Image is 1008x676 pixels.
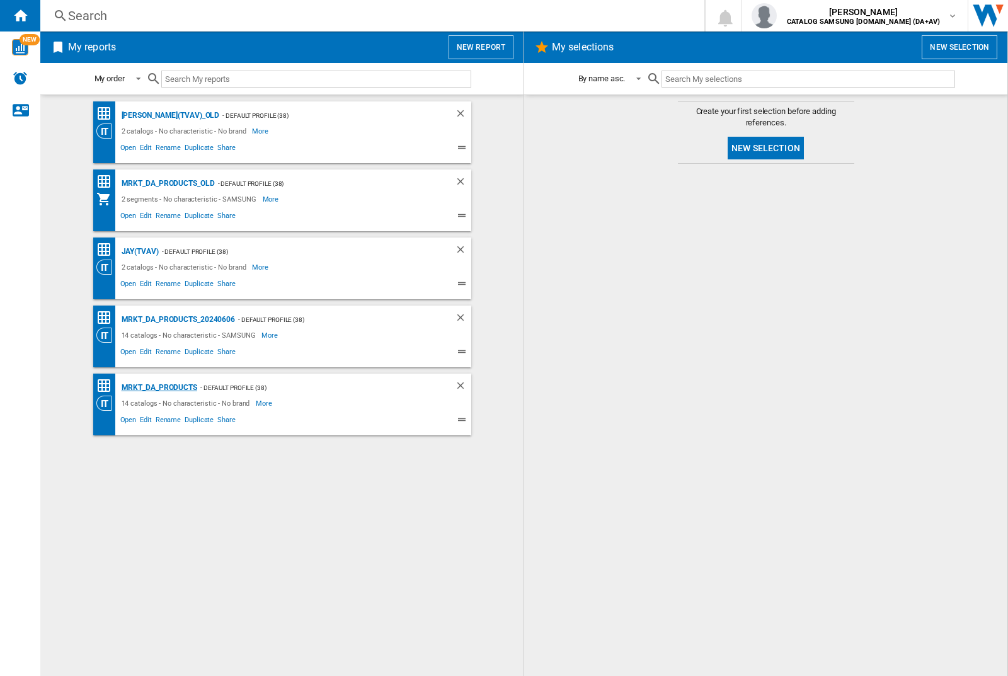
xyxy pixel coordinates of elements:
[118,312,236,328] div: MRKT_DA_PRODUCTS_20240606
[96,396,118,411] div: Category View
[138,346,154,361] span: Edit
[183,414,215,429] span: Duplicate
[94,74,125,83] div: My order
[118,176,215,192] div: MRKT_DA_PRODUCTS_OLD
[118,260,253,275] div: 2 catalogs - No characteristic - No brand
[118,142,139,157] span: Open
[215,414,238,429] span: Share
[154,142,183,157] span: Rename
[455,244,471,260] div: Delete
[96,310,118,326] div: Price Matrix
[578,74,626,83] div: By name asc.
[154,414,183,429] span: Rename
[13,71,28,86] img: alerts-logo.svg
[96,106,118,122] div: Price Matrix
[118,108,220,123] div: [PERSON_NAME](TVAV)_old
[96,192,118,207] div: My Assortment
[96,328,118,343] div: Category View
[154,210,183,225] span: Rename
[752,3,777,28] img: profile.jpg
[20,34,40,45] span: NEW
[215,210,238,225] span: Share
[922,35,997,59] button: New selection
[138,210,154,225] span: Edit
[549,35,616,59] h2: My selections
[118,244,159,260] div: JAY(TVAV)
[118,396,256,411] div: 14 catalogs - No characteristic - No brand
[215,176,430,192] div: - Default profile (38)
[183,278,215,293] span: Duplicate
[215,142,238,157] span: Share
[787,18,940,26] b: CATALOG SAMSUNG [DOMAIN_NAME] (DA+AV)
[678,106,854,129] span: Create your first selection before adding references.
[215,278,238,293] span: Share
[455,108,471,123] div: Delete
[154,278,183,293] span: Rename
[118,278,139,293] span: Open
[728,137,804,159] button: New selection
[154,346,183,361] span: Rename
[118,192,263,207] div: 2 segments - No characteristic - SAMSUNG
[183,210,215,225] span: Duplicate
[159,244,430,260] div: - Default profile (38)
[138,414,154,429] span: Edit
[96,174,118,190] div: Price Matrix
[96,260,118,275] div: Category View
[449,35,513,59] button: New report
[118,380,197,396] div: MRKT_DA_PRODUCTS
[183,346,215,361] span: Duplicate
[138,278,154,293] span: Edit
[68,7,672,25] div: Search
[183,142,215,157] span: Duplicate
[256,396,274,411] span: More
[455,312,471,328] div: Delete
[219,108,429,123] div: - Default profile (38)
[161,71,471,88] input: Search My reports
[118,123,253,139] div: 2 catalogs - No characteristic - No brand
[96,378,118,394] div: Price Matrix
[118,346,139,361] span: Open
[118,210,139,225] span: Open
[96,242,118,258] div: Price Matrix
[96,123,118,139] div: Category View
[261,328,280,343] span: More
[66,35,118,59] h2: My reports
[118,414,139,429] span: Open
[252,260,270,275] span: More
[215,346,238,361] span: Share
[12,39,28,55] img: wise-card.svg
[787,6,940,18] span: [PERSON_NAME]
[235,312,429,328] div: - Default profile (38)
[252,123,270,139] span: More
[263,192,281,207] span: More
[455,176,471,192] div: Delete
[197,380,430,396] div: - Default profile (38)
[661,71,954,88] input: Search My selections
[138,142,154,157] span: Edit
[455,380,471,396] div: Delete
[118,328,262,343] div: 14 catalogs - No characteristic - SAMSUNG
